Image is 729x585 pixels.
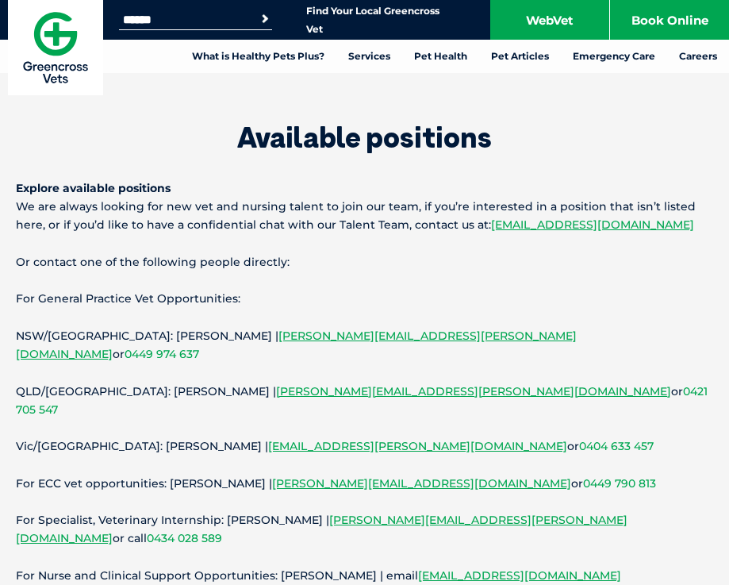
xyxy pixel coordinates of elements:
a: 0404 633 457 [579,439,654,453]
a: 0449 974 637 [125,347,199,361]
a: [EMAIL_ADDRESS][DOMAIN_NAME] [491,217,694,232]
a: 0449 790 813 [583,476,656,491]
h1: Available positions [16,123,713,152]
a: 0421 705 547 [16,384,708,417]
button: Search [257,11,273,27]
p: For General Practice Vet Opportunities: [16,290,713,308]
a: 0434 028 589 [147,531,222,545]
p: For Nurse and Clinical Support Opportunities: [PERSON_NAME] | email [16,567,713,585]
a: Pet Articles [479,40,561,73]
a: What is Healthy Pets Plus? [180,40,336,73]
a: [EMAIL_ADDRESS][PERSON_NAME][DOMAIN_NAME] [268,439,567,453]
a: [PERSON_NAME][EMAIL_ADDRESS][PERSON_NAME][DOMAIN_NAME] [276,384,671,398]
a: [PERSON_NAME][EMAIL_ADDRESS][DOMAIN_NAME] [272,476,571,491]
a: Find Your Local Greencross Vet [306,5,439,36]
p: QLD/[GEOGRAPHIC_DATA]: [PERSON_NAME] | or [16,383,713,419]
p: For ECC vet opportunities: [PERSON_NAME] | or [16,475,713,493]
strong: Explore available positions [16,181,171,195]
p: We are always looking for new vet and nursing talent to join our team, if you’re interested in a ... [16,179,713,235]
a: Services [336,40,402,73]
a: Emergency Care [561,40,667,73]
a: [EMAIL_ADDRESS][DOMAIN_NAME] [418,568,621,583]
p: NSW/[GEOGRAPHIC_DATA]: [PERSON_NAME] | or [16,327,713,364]
a: Careers [667,40,729,73]
p: For Specialist, Veterinary Internship: [PERSON_NAME] | or call [16,511,713,548]
p: Or contact one of the following people directly: [16,253,713,271]
a: [PERSON_NAME][EMAIL_ADDRESS][PERSON_NAME][DOMAIN_NAME] [16,329,577,361]
a: Pet Health [402,40,479,73]
p: Vic/[GEOGRAPHIC_DATA]: [PERSON_NAME] | or [16,437,713,456]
